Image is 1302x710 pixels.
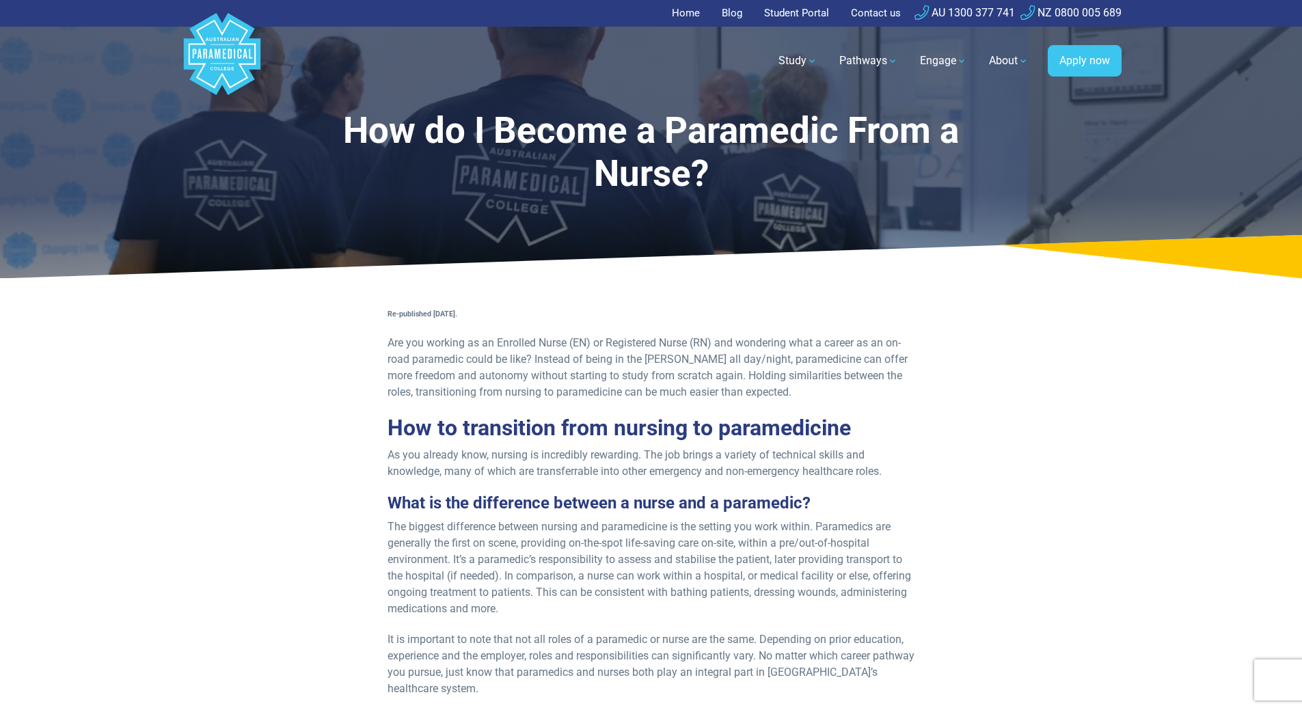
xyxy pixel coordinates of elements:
a: AU 1300 377 741 [914,6,1015,19]
a: Apply now [1048,45,1122,77]
span: It is important to note that not all roles of a paramedic or nurse are the same. Depending on pri... [388,633,914,695]
span: The biggest difference between nursing and paramedicine is the setting you work within. Paramedic... [388,520,911,615]
a: NZ 0800 005 689 [1020,6,1122,19]
a: Study [770,42,826,80]
a: Pathways [831,42,906,80]
a: Australian Paramedical College [181,27,263,96]
a: About [981,42,1037,80]
strong: Re-published [DATE]. [388,310,457,318]
span: How to transition from nursing to paramedicine [388,415,851,441]
span: Are you working as an Enrolled Nurse (EN) or Registered Nurse (RN) and wondering what a career as... [388,336,908,398]
span: What is the difference between a nurse and a paramedic? [388,493,811,513]
h1: How do I Become a Paramedic From a Nurse? [299,109,1004,196]
span: As you already know, nursing is incredibly rewarding. The job brings a variety of technical skill... [388,448,882,478]
a: Engage [912,42,975,80]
